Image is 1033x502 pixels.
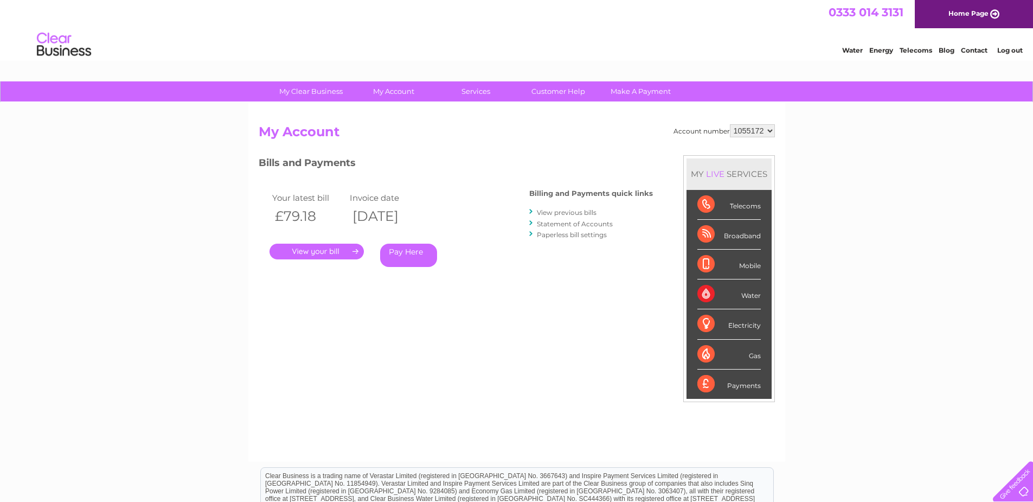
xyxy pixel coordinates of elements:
[36,28,92,61] img: logo.png
[961,46,987,54] a: Contact
[537,220,613,228] a: Statement of Accounts
[261,6,773,53] div: Clear Business is a trading name of Verastar Limited (registered in [GEOGRAPHIC_DATA] No. 3667643...
[266,81,356,101] a: My Clear Business
[347,205,425,227] th: [DATE]
[673,124,775,137] div: Account number
[259,124,775,145] h2: My Account
[270,190,348,205] td: Your latest bill
[514,81,603,101] a: Customer Help
[431,81,521,101] a: Services
[697,309,761,339] div: Electricity
[259,155,653,174] h3: Bills and Payments
[537,208,596,217] a: View previous bills
[939,46,954,54] a: Blog
[900,46,932,54] a: Telecoms
[686,158,772,189] div: MY SERVICES
[270,244,364,259] a: .
[596,81,685,101] a: Make A Payment
[529,189,653,198] h4: Billing and Payments quick links
[997,46,1023,54] a: Log out
[380,244,437,267] a: Pay Here
[697,340,761,370] div: Gas
[697,370,761,399] div: Payments
[869,46,893,54] a: Energy
[347,190,425,205] td: Invoice date
[829,5,903,19] a: 0333 014 3131
[349,81,438,101] a: My Account
[704,169,727,179] div: LIVE
[697,220,761,250] div: Broadband
[537,231,607,239] a: Paperless bill settings
[697,190,761,220] div: Telecoms
[697,250,761,279] div: Mobile
[270,205,348,227] th: £79.18
[842,46,863,54] a: Water
[697,279,761,309] div: Water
